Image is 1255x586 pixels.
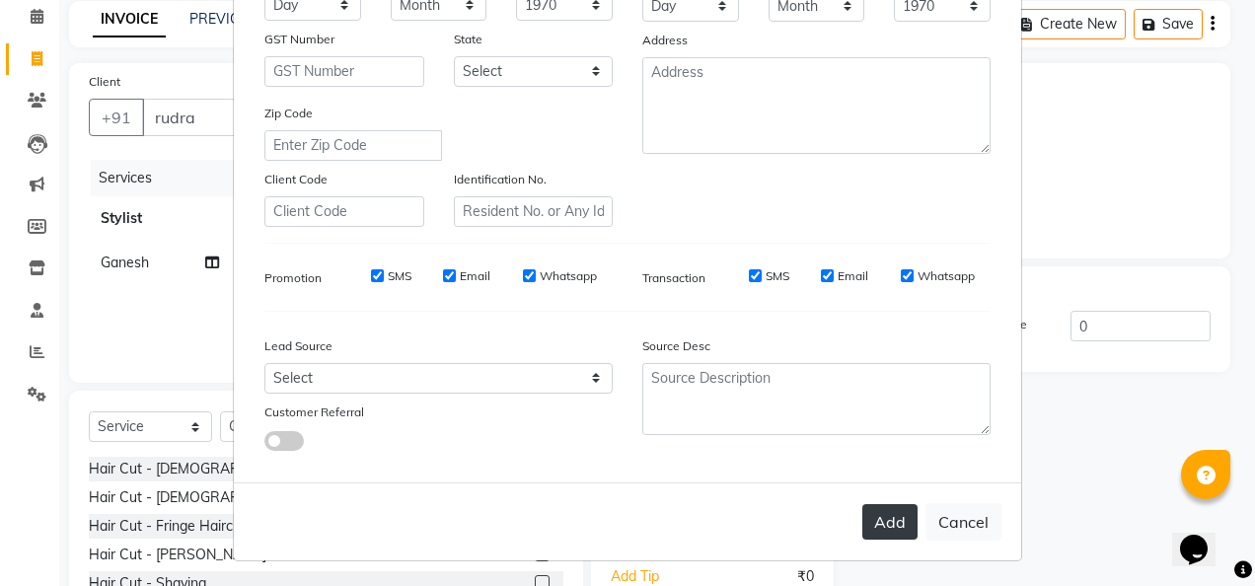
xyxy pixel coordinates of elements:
label: Promotion [264,269,322,287]
input: Client Code [264,196,424,227]
button: Cancel [925,503,1001,541]
input: Enter Zip Code [264,130,442,161]
label: Client Code [264,171,328,188]
label: Email [838,267,868,285]
label: State [454,31,482,48]
button: Add [862,504,918,540]
label: GST Number [264,31,334,48]
input: Resident No. or Any Id [454,196,614,227]
label: Zip Code [264,105,313,122]
label: Identification No. [454,171,547,188]
label: Transaction [642,269,705,287]
label: Email [460,267,490,285]
label: SMS [388,267,411,285]
label: Customer Referral [264,403,364,421]
iframe: chat widget [1172,507,1235,566]
label: SMS [766,267,789,285]
label: Address [642,32,688,49]
label: Whatsapp [540,267,597,285]
input: GST Number [264,56,424,87]
label: Source Desc [642,337,710,355]
label: Lead Source [264,337,332,355]
label: Whatsapp [918,267,975,285]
